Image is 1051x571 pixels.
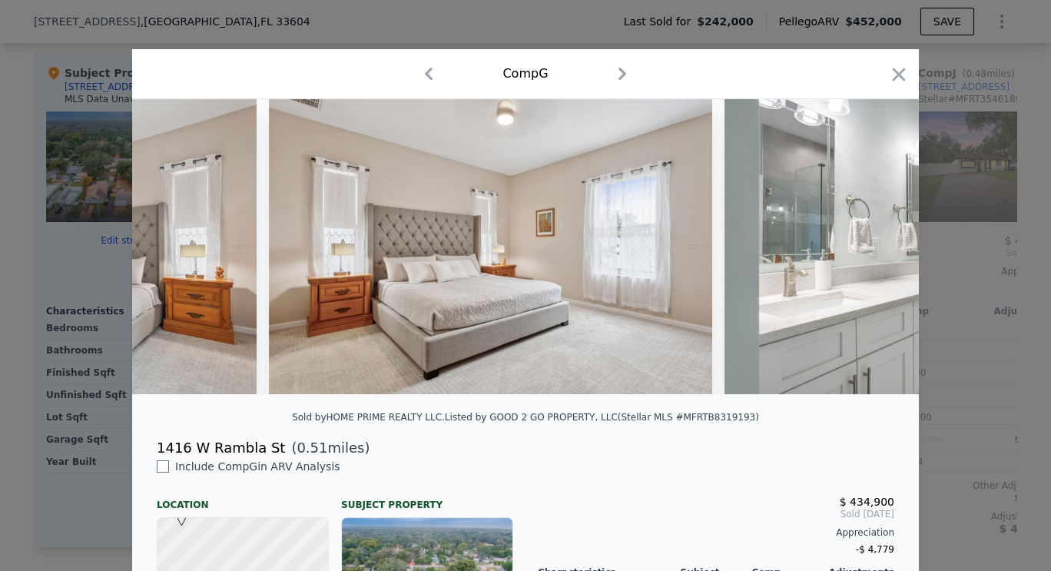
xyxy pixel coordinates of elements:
[445,412,759,423] div: Listed by GOOD 2 GO PROPERTY, LLC (Stellar MLS #MFRTB8319193)
[157,437,285,459] div: 1416 W Rambla St
[840,496,894,508] span: $ 434,900
[169,460,346,473] span: Include Comp G in ARV Analysis
[157,486,329,511] div: Location
[502,65,548,83] div: Comp G
[292,412,445,423] div: Sold by HOME PRIME REALTY LLC .
[538,508,894,520] span: Sold [DATE]
[856,544,894,555] span: -$ 4,779
[297,440,327,456] span: 0.51
[285,437,370,459] span: ( miles)
[341,486,513,511] div: Subject Property
[538,526,894,539] div: Appreciation
[269,99,711,394] img: Property Img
